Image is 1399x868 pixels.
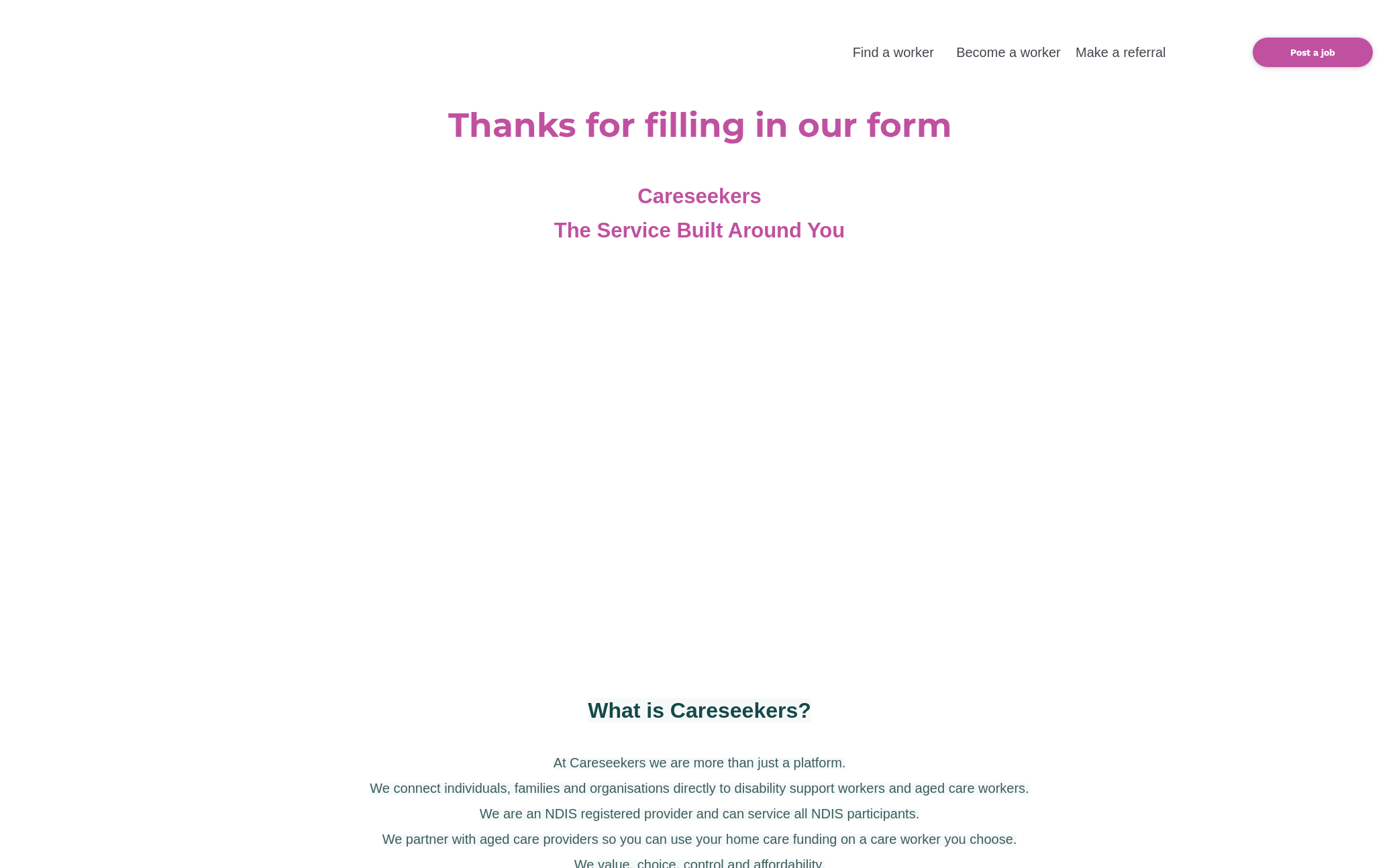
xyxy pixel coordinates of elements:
a: Find a worker [853,45,934,60]
b: Post a job [1290,47,1335,58]
b: Thanks for filling in our form [448,105,951,146]
span: At Careseekers we are more than just a platform. We connect individuals, families and organisatio... [370,755,1029,847]
a: Become a worker [956,45,1061,60]
span: Careseekers The Service Built Around You [554,184,845,242]
a: Make a referral [1076,45,1166,60]
span: What is Careseekers? [588,698,811,722]
a: Post a job [1253,38,1373,67]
